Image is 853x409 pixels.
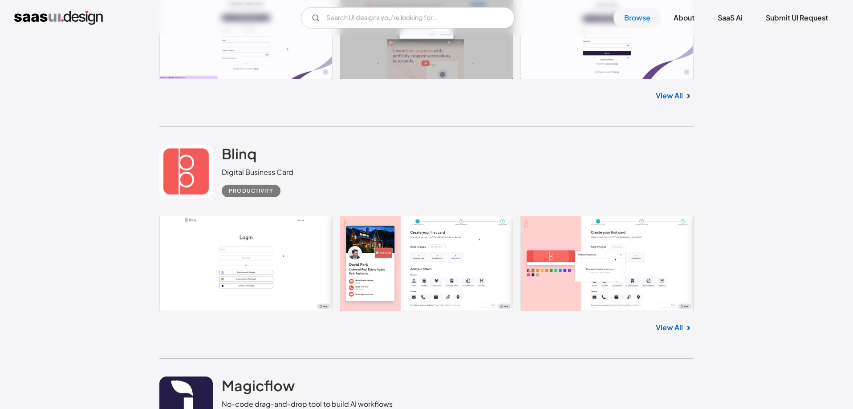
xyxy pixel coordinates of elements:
a: Magicflow [222,377,295,399]
a: Browse [613,8,661,28]
a: Blinq [222,145,256,167]
form: Email Form [301,7,515,28]
a: View All [656,322,683,333]
div: Digital Business Card [222,167,293,178]
a: Submit UI Request [755,8,839,28]
input: Search UI designs you're looking for... [301,7,515,28]
a: About [663,8,705,28]
div: Productivity [229,186,273,196]
a: View All [656,90,683,101]
a: home [14,11,103,25]
h2: Magicflow [222,377,295,394]
h2: Blinq [222,145,256,162]
a: SaaS Ai [707,8,753,28]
